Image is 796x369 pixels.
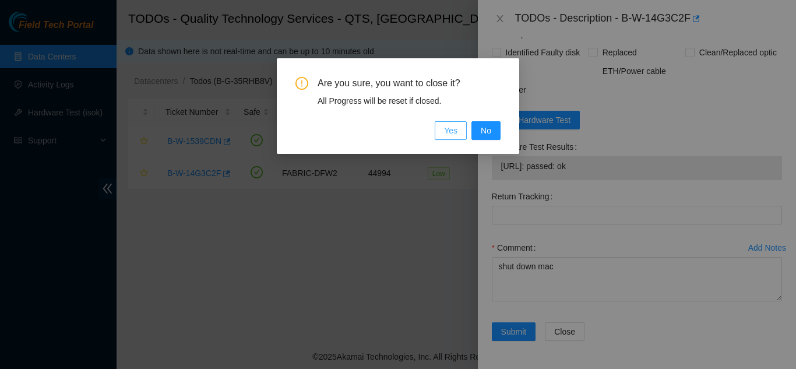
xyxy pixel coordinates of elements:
[318,94,501,107] div: All Progress will be reset if closed.
[318,77,501,90] span: Are you sure, you want to close it?
[481,124,491,137] span: No
[444,124,457,137] span: Yes
[435,121,467,140] button: Yes
[471,121,501,140] button: No
[295,77,308,90] span: exclamation-circle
